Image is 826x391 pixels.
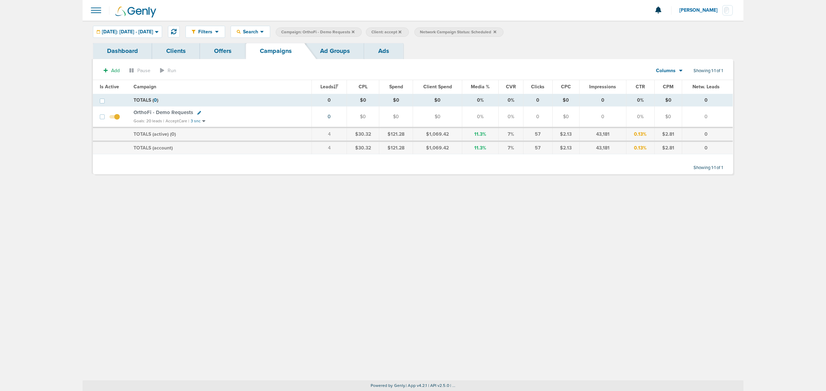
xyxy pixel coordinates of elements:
span: Showing 1-1 of 1 [693,165,723,171]
td: 0 [523,107,552,127]
td: 11.3% [462,127,499,141]
span: | App v4.2.1 [406,383,427,388]
span: [DATE]: [DATE] - [DATE] [102,30,153,34]
button: Add [100,66,124,76]
span: Search [241,29,260,35]
span: Add [111,68,120,74]
p: Powered by Genly. [83,383,743,388]
td: 0 [579,94,626,107]
td: $0 [347,107,379,127]
td: 0 [682,107,733,127]
td: 0% [462,107,499,127]
img: Genly [115,7,156,18]
td: $2.13 [552,141,579,154]
span: Media % [471,84,490,90]
td: 0% [626,94,655,107]
td: 0.13% [626,141,655,154]
td: TOTALS (account) [129,141,312,154]
span: Scheduled [471,30,491,34]
td: $0 [379,94,413,107]
td: TOTALS ( ) [129,94,312,107]
td: $1,069.42 [413,127,462,141]
small: 3 snc [191,119,201,124]
td: 0 [579,107,626,127]
small: Goals: 20 leads | [134,119,164,124]
td: $0 [552,94,579,107]
span: CPM [663,84,674,90]
td: 57 [523,141,552,154]
a: 0 [328,114,331,120]
span: Campaign: OrthoFi - Demo Requests [281,29,354,35]
span: Is Active [100,84,119,90]
td: $0 [655,107,682,127]
td: $2.13 [552,127,579,141]
a: Clients [152,43,200,59]
td: 4 [312,127,347,141]
span: Columns [656,67,676,74]
span: CTR [636,84,645,90]
span: Leads [320,84,338,90]
td: $2.81 [655,127,682,141]
small: AcceptCare | [166,119,189,123]
a: Ads [364,43,403,59]
span: | ... [450,383,456,388]
span: | API v2.5.0 [428,383,449,388]
td: 43,181 [579,127,626,141]
span: Filters [195,29,215,35]
td: 0% [499,107,523,127]
td: $0 [413,94,462,107]
td: $0 [347,94,379,107]
td: 0 [312,94,347,107]
td: $121.28 [379,127,413,141]
td: 0 [682,141,733,154]
td: 0 [682,94,733,107]
td: 0.13% [626,127,655,141]
span: Network Campaign Status: [420,30,470,34]
td: $0 [655,94,682,107]
td: 0% [626,107,655,127]
td: $0 [413,107,462,127]
span: Clicks [531,84,544,90]
span: Client: accept [371,29,401,35]
span: 0 [171,131,174,137]
td: $30.32 [347,141,379,154]
span: Showing 1-1 of 1 [693,68,723,74]
td: 7% [499,127,523,141]
span: Impressions [589,84,616,90]
td: $1,069.42 [413,141,462,154]
td: $121.28 [379,141,413,154]
span: Netw. Leads [692,84,720,90]
a: Dashboard [93,43,152,59]
td: 0 [682,127,733,141]
td: $30.32 [347,127,379,141]
span: 0 [154,97,157,103]
td: $2.81 [655,141,682,154]
span: Spend [389,84,403,90]
span: Client Spend [423,84,452,90]
span: Campaign [134,84,156,90]
td: 0% [462,94,499,107]
td: 0% [499,94,523,107]
span: [PERSON_NAME] [679,8,722,13]
td: $0 [379,107,413,127]
a: Campaigns [246,43,306,59]
td: 4 [312,141,347,154]
span: CPL [359,84,368,90]
td: 11.3% [462,141,499,154]
td: 43,181 [579,141,626,154]
td: TOTALS (active) ( ) [129,127,312,141]
span: OrthoFi - Demo Requests [134,109,193,115]
td: 0 [523,94,552,107]
td: $0 [552,107,579,127]
span: CVR [506,84,516,90]
td: 57 [523,127,552,141]
span: CPC [561,84,571,90]
td: 7% [499,141,523,154]
a: Offers [200,43,246,59]
a: Ad Groups [306,43,364,59]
